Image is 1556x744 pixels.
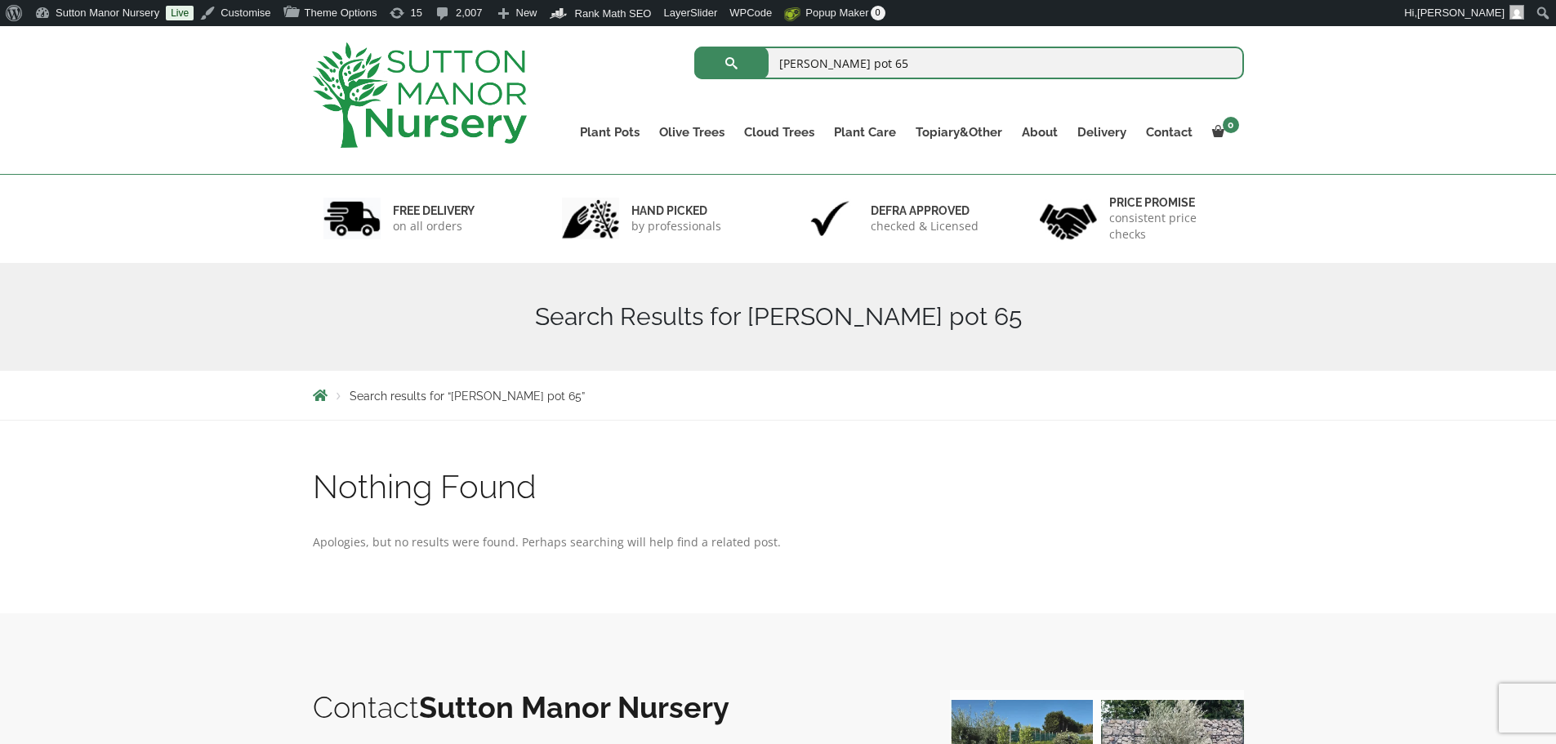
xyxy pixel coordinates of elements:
h2: Contact [313,690,917,724]
h1: Nothing Found [313,470,1244,504]
img: 4.jpg [1040,194,1097,243]
a: Topiary&Other [906,121,1012,144]
p: on all orders [393,218,475,234]
img: logo [313,42,527,148]
a: 0 [1202,121,1244,144]
img: 2.jpg [562,198,619,239]
p: checked & Licensed [871,218,979,234]
span: Search results for “[PERSON_NAME] pot 65” [350,390,585,403]
span: Rank Math SEO [575,7,652,20]
a: Olive Trees [649,121,734,144]
a: Delivery [1068,121,1136,144]
a: About [1012,121,1068,144]
h1: Search Results for [PERSON_NAME] pot 65 [313,302,1244,332]
a: Contact [1136,121,1202,144]
a: Plant Pots [570,121,649,144]
p: Apologies, but no results were found. Perhaps searching will help find a related post. [313,532,1244,552]
nav: Breadcrumbs [313,389,1244,402]
h6: Price promise [1109,195,1233,210]
h6: Defra approved [871,203,979,218]
p: by professionals [631,218,721,234]
span: [PERSON_NAME] [1417,7,1505,19]
a: Cloud Trees [734,121,824,144]
span: 0 [871,6,885,20]
input: Search... [694,47,1244,79]
a: Live [166,6,194,20]
h6: hand picked [631,203,721,218]
a: Plant Care [824,121,906,144]
b: Sutton Manor Nursery [419,690,729,724]
h6: FREE DELIVERY [393,203,475,218]
p: consistent price checks [1109,210,1233,243]
img: 3.jpg [801,198,858,239]
img: 1.jpg [323,198,381,239]
span: 0 [1223,117,1239,133]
